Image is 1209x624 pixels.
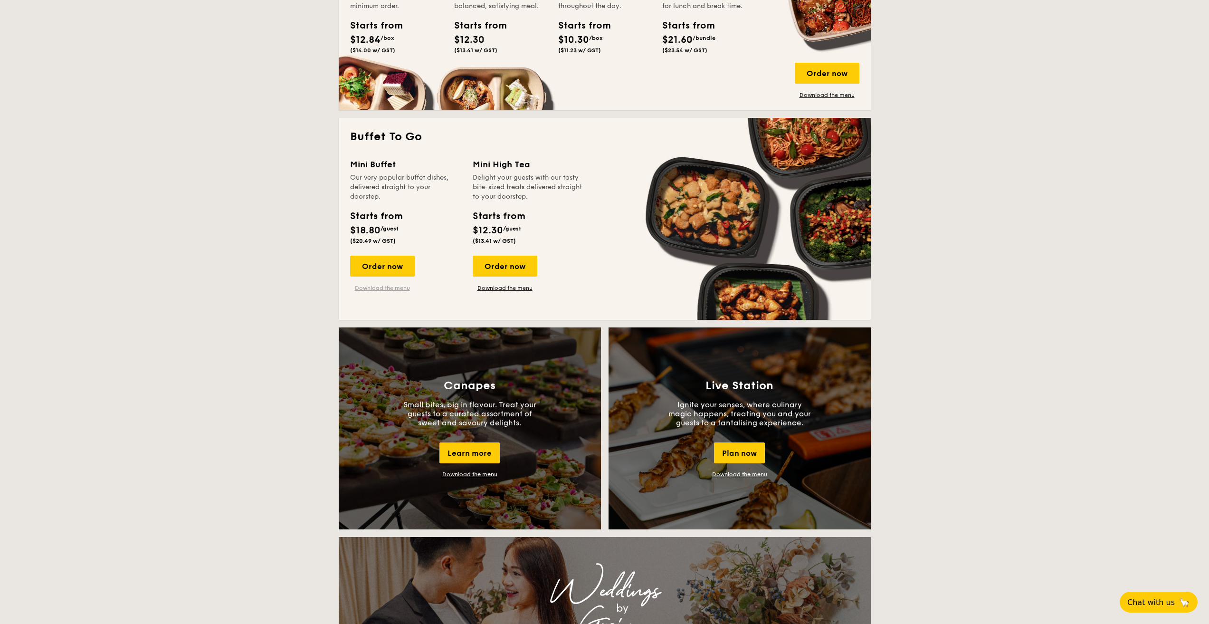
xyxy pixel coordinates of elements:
[454,19,497,33] div: Starts from
[503,225,521,232] span: /guest
[662,34,693,46] span: $21.60
[795,63,859,84] div: Order now
[473,238,516,244] span: ($13.41 w/ GST)
[473,256,537,277] div: Order now
[381,225,399,232] span: /guest
[712,471,767,478] a: Download the menu
[473,158,584,171] div: Mini High Tea
[350,19,393,33] div: Starts from
[350,129,859,144] h2: Buffet To Go
[454,34,485,46] span: $12.30
[668,400,811,427] p: Ignite your senses, where culinary magic happens, treating you and your guests to a tantalising e...
[350,173,461,202] div: Our very popular buffet dishes, delivered straight to your doorstep.
[1127,598,1175,607] span: Chat with us
[399,400,541,427] p: Small bites, big in flavour. Treat your guests to a curated assortment of sweet and savoury delig...
[693,35,715,41] span: /bundle
[350,47,395,54] span: ($14.00 w/ GST)
[473,284,537,292] a: Download the menu
[439,442,500,463] div: Learn more
[350,34,381,46] span: $12.84
[350,225,381,236] span: $18.80
[473,173,584,202] div: Delight your guests with our tasty bite-sized treats delivered straight to your doorstep.
[662,19,705,33] div: Starts from
[454,47,497,54] span: ($13.41 w/ GST)
[662,47,707,54] span: ($23.54 w/ GST)
[473,225,503,236] span: $12.30
[795,91,859,99] a: Download the menu
[350,256,415,277] div: Order now
[422,583,787,600] div: Weddings
[350,238,396,244] span: ($20.49 w/ GST)
[444,379,495,393] h3: Canapes
[714,442,765,463] div: Plan now
[1120,592,1198,613] button: Chat with us🦙
[350,158,461,171] div: Mini Buffet
[558,19,601,33] div: Starts from
[1179,597,1190,608] span: 🦙
[350,209,402,223] div: Starts from
[442,471,497,478] a: Download the menu
[705,379,773,393] h3: Live Station
[589,35,603,41] span: /box
[457,600,787,617] div: by
[558,34,589,46] span: $10.30
[381,35,394,41] span: /box
[558,47,601,54] span: ($11.23 w/ GST)
[350,284,415,292] a: Download the menu
[473,209,524,223] div: Starts from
